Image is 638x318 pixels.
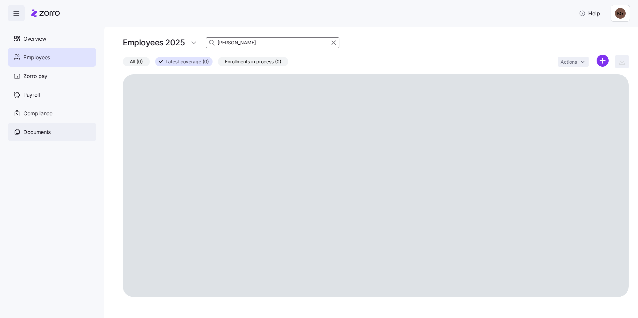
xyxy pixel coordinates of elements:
[123,37,185,48] h1: Employees 2025
[166,57,209,66] span: Latest coverage (0)
[8,48,96,67] a: Employees
[206,37,339,48] input: Search employees
[23,53,50,62] span: Employees
[8,85,96,104] a: Payroll
[23,109,52,118] span: Compliance
[561,60,577,64] span: Actions
[8,123,96,141] a: Documents
[574,7,605,20] button: Help
[8,29,96,48] a: Overview
[558,57,589,67] button: Actions
[8,67,96,85] a: Zorro pay
[225,57,281,66] span: Enrollments in process (0)
[23,91,40,99] span: Payroll
[615,8,626,19] img: b34cea83cf096b89a2fb04a6d3fa81b3
[130,57,143,66] span: All (0)
[23,128,51,136] span: Documents
[8,104,96,123] a: Compliance
[597,55,609,67] svg: add icon
[579,9,600,17] span: Help
[23,72,47,80] span: Zorro pay
[23,35,46,43] span: Overview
